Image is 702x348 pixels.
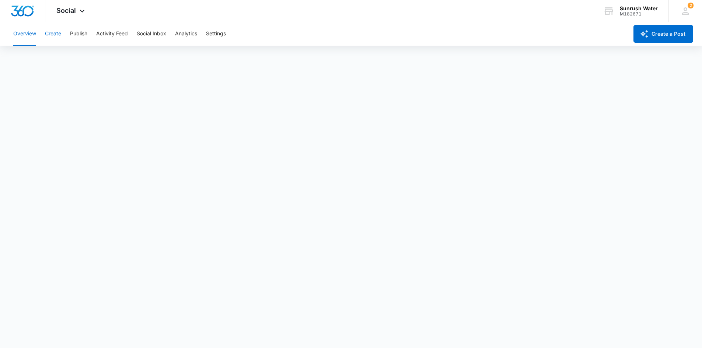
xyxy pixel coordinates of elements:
[620,11,658,17] div: account id
[70,22,87,46] button: Publish
[13,22,36,46] button: Overview
[688,3,694,8] div: notifications count
[137,22,166,46] button: Social Inbox
[45,22,61,46] button: Create
[56,7,76,14] span: Social
[633,25,693,43] button: Create a Post
[620,6,658,11] div: account name
[96,22,128,46] button: Activity Feed
[688,3,694,8] span: 2
[206,22,226,46] button: Settings
[175,22,197,46] button: Analytics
